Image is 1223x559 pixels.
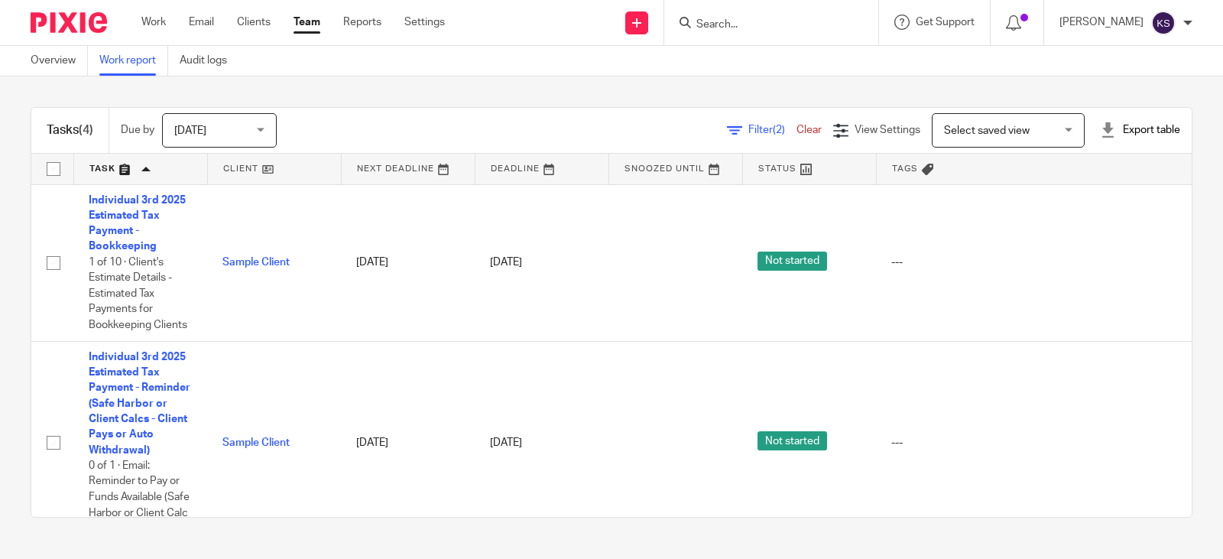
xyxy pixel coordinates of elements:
[490,255,593,270] div: [DATE]
[89,352,190,456] a: Individual 3rd 2025 Estimated Tax Payment - Reminder (Safe Harbor or Client Calcs - Client Pays o...
[237,15,271,30] a: Clients
[796,125,822,135] a: Clear
[1059,15,1144,30] p: [PERSON_NAME]
[1151,11,1176,35] img: svg%3E
[892,164,918,173] span: Tags
[222,257,290,268] a: Sample Client
[748,125,796,135] span: Filter
[757,431,827,450] span: Not started
[341,184,475,341] td: [DATE]
[189,15,214,30] a: Email
[944,125,1030,136] span: Select saved view
[89,257,187,330] span: 1 of 10 · Client's Estimate Details - Estimated Tax Payments for Bookkeeping Clients
[222,437,290,448] a: Sample Client
[343,15,381,30] a: Reports
[1100,122,1180,138] div: Export table
[79,124,93,136] span: (4)
[141,15,166,30] a: Work
[31,46,88,76] a: Overview
[99,46,168,76] a: Work report
[294,15,320,30] a: Team
[916,17,975,28] span: Get Support
[490,435,593,450] div: [DATE]
[341,341,475,544] td: [DATE]
[404,15,445,30] a: Settings
[757,252,827,271] span: Not started
[121,122,154,138] p: Due by
[89,460,190,534] span: 0 of 1 · Email: Reminder to Pay or Funds Available (Safe Harbor or Client Calc -...
[773,125,785,135] span: (2)
[89,195,186,252] a: Individual 3rd 2025 Estimated Tax Payment - Bookkeeping
[31,12,107,33] img: Pixie
[174,125,206,136] span: [DATE]
[855,125,920,135] span: View Settings
[47,122,93,138] h1: Tasks
[695,18,832,32] input: Search
[180,46,238,76] a: Audit logs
